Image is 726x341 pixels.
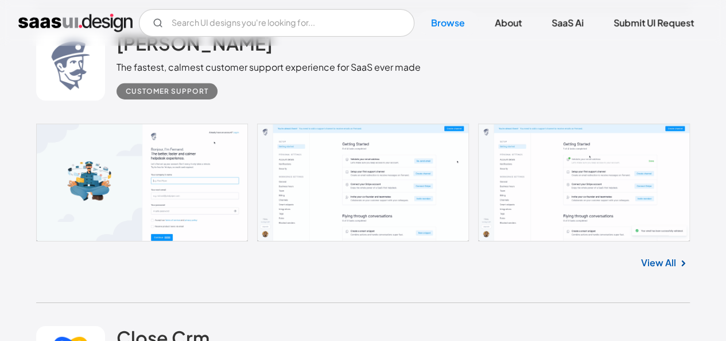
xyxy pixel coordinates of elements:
a: Browse [417,10,479,36]
div: The fastest, calmest customer support experience for SaaS ever made [117,60,421,74]
div: Customer Support [126,85,208,98]
a: home [18,14,133,32]
a: SaaS Ai [538,10,597,36]
a: About [481,10,535,36]
form: Email Form [139,9,414,37]
a: View All [641,256,676,270]
a: Submit UI Request [600,10,708,36]
input: Search UI designs you're looking for... [139,9,414,37]
a: [PERSON_NAME] [117,32,273,60]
